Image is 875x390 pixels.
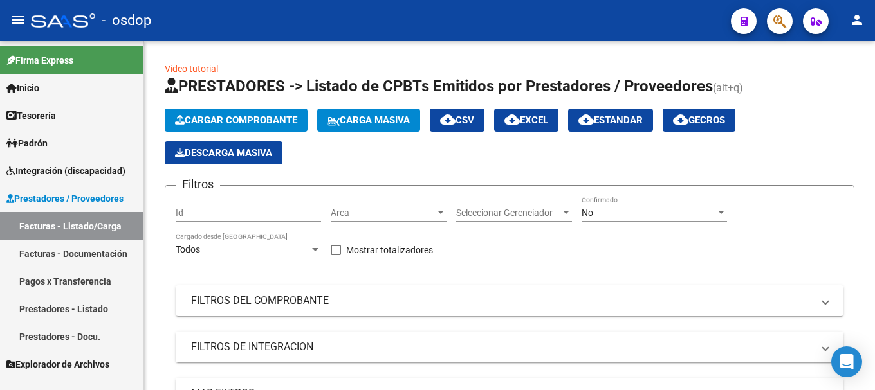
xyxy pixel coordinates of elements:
[165,141,282,164] button: Descarga Masiva
[582,208,593,218] span: No
[165,141,282,164] app-download-masive: Descarga masiva de comprobantes (adjuntos)
[6,164,125,178] span: Integración (discapacidad)
[191,294,813,308] mat-panel-title: FILTROS DEL COMPROBANTE
[663,109,735,132] button: Gecros
[10,12,26,28] mat-icon: menu
[176,332,843,362] mat-expansion-panel-header: FILTROS DE INTEGRACION
[331,208,435,218] span: Area
[165,64,218,74] a: Video tutorial
[317,109,420,132] button: Carga Masiva
[6,81,39,95] span: Inicio
[673,114,725,126] span: Gecros
[176,244,200,254] span: Todos
[6,109,56,123] span: Tesorería
[456,208,560,218] span: Seleccionar Gerenciador
[849,12,865,28] mat-icon: person
[165,109,308,132] button: Cargar Comprobante
[504,112,520,127] mat-icon: cloud_download
[568,109,653,132] button: Estandar
[713,82,743,94] span: (alt+q)
[430,109,484,132] button: CSV
[6,357,109,371] span: Explorador de Archivos
[176,175,220,193] h3: Filtros
[440,112,456,127] mat-icon: cloud_download
[578,114,643,126] span: Estandar
[504,114,548,126] span: EXCEL
[673,112,688,127] mat-icon: cloud_download
[494,109,558,132] button: EXCEL
[176,285,843,316] mat-expansion-panel-header: FILTROS DEL COMPROBANTE
[578,112,594,127] mat-icon: cloud_download
[191,340,813,354] mat-panel-title: FILTROS DE INTEGRACION
[175,147,272,159] span: Descarga Masiva
[102,6,151,35] span: - osdop
[327,114,410,126] span: Carga Masiva
[6,136,48,150] span: Padrón
[346,242,433,258] span: Mostrar totalizadores
[6,191,124,206] span: Prestadores / Proveedores
[165,77,713,95] span: PRESTADORES -> Listado de CPBTs Emitidos por Prestadores / Proveedores
[831,346,862,377] div: Open Intercom Messenger
[440,114,474,126] span: CSV
[175,114,297,126] span: Cargar Comprobante
[6,53,73,67] span: Firma Express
